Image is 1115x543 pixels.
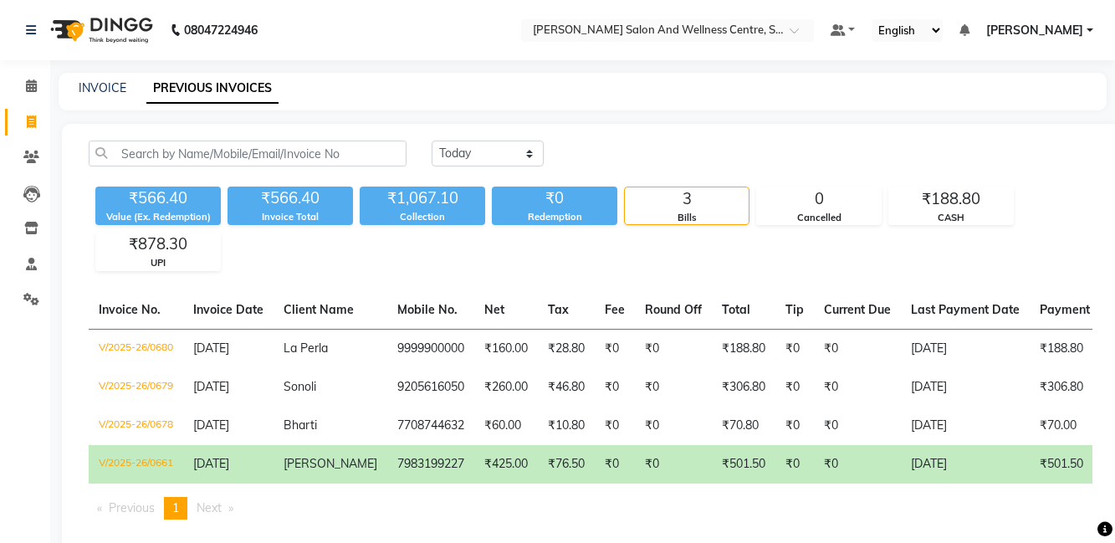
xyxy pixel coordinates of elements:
td: ₹260.00 [474,368,538,407]
img: logo [43,7,157,54]
span: Client Name [284,302,354,317]
div: Redemption [492,210,617,224]
span: Fee [605,302,625,317]
td: ₹0 [635,368,712,407]
nav: Pagination [89,497,1092,520]
a: PREVIOUS INVOICES [146,74,279,104]
span: [PERSON_NAME] [284,456,377,471]
td: V/2025-26/0680 [89,329,183,368]
span: Previous [109,500,155,515]
b: 08047224946 [184,7,258,54]
td: ₹0 [775,329,814,368]
div: ₹878.30 [96,233,220,256]
td: ₹70.80 [712,407,775,445]
td: ₹425.00 [474,445,538,484]
td: ₹76.50 [538,445,595,484]
td: ₹0 [814,407,901,445]
td: ₹160.00 [474,329,538,368]
span: Total [722,302,750,317]
div: CASH [889,211,1013,225]
div: ₹0 [492,187,617,210]
td: ₹0 [814,329,901,368]
input: Search by Name/Mobile/Email/Invoice No [89,141,407,166]
span: Tax [548,302,569,317]
span: La Perla [284,341,328,356]
div: ₹566.40 [95,187,221,210]
span: Tip [785,302,804,317]
td: ₹0 [775,445,814,484]
td: ₹0 [775,368,814,407]
span: Net [484,302,504,317]
td: [DATE] [901,329,1030,368]
div: 0 [757,187,881,211]
div: Value (Ex. Redemption) [95,210,221,224]
div: Collection [360,210,485,224]
td: ₹188.80 [712,329,775,368]
a: INVOICE [79,80,126,95]
div: ₹188.80 [889,187,1013,211]
td: ₹0 [595,407,635,445]
td: V/2025-26/0679 [89,368,183,407]
td: ₹0 [635,445,712,484]
div: 3 [625,187,749,211]
div: ₹1,067.10 [360,187,485,210]
span: Mobile No. [397,302,458,317]
span: Last Payment Date [911,302,1020,317]
td: 9205616050 [387,368,474,407]
td: ₹0 [775,407,814,445]
span: Current Due [824,302,891,317]
span: Invoice Date [193,302,263,317]
td: [DATE] [901,407,1030,445]
span: [DATE] [193,417,229,433]
td: ₹0 [814,445,901,484]
div: Invoice Total [228,210,353,224]
td: ₹10.80 [538,407,595,445]
td: ₹0 [635,329,712,368]
span: [PERSON_NAME] [986,22,1083,39]
td: ₹0 [595,368,635,407]
td: ₹60.00 [474,407,538,445]
span: Next [197,500,222,515]
td: 9999900000 [387,329,474,368]
td: ₹306.80 [712,368,775,407]
span: [DATE] [193,379,229,394]
div: ₹566.40 [228,187,353,210]
div: Cancelled [757,211,881,225]
div: UPI [96,256,220,270]
td: ₹46.80 [538,368,595,407]
span: 1 [172,500,179,515]
td: [DATE] [901,368,1030,407]
td: ₹0 [814,368,901,407]
span: [DATE] [193,456,229,471]
td: [DATE] [901,445,1030,484]
td: 7708744632 [387,407,474,445]
span: Sonoli [284,379,316,394]
span: [DATE] [193,341,229,356]
td: V/2025-26/0678 [89,407,183,445]
td: V/2025-26/0661 [89,445,183,484]
td: 7983199227 [387,445,474,484]
td: ₹0 [595,445,635,484]
span: Round Off [645,302,702,317]
div: Bills [625,211,749,225]
td: ₹0 [595,329,635,368]
td: ₹501.50 [712,445,775,484]
span: Invoice No. [99,302,161,317]
td: ₹28.80 [538,329,595,368]
span: Bharti [284,417,317,433]
td: ₹0 [635,407,712,445]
